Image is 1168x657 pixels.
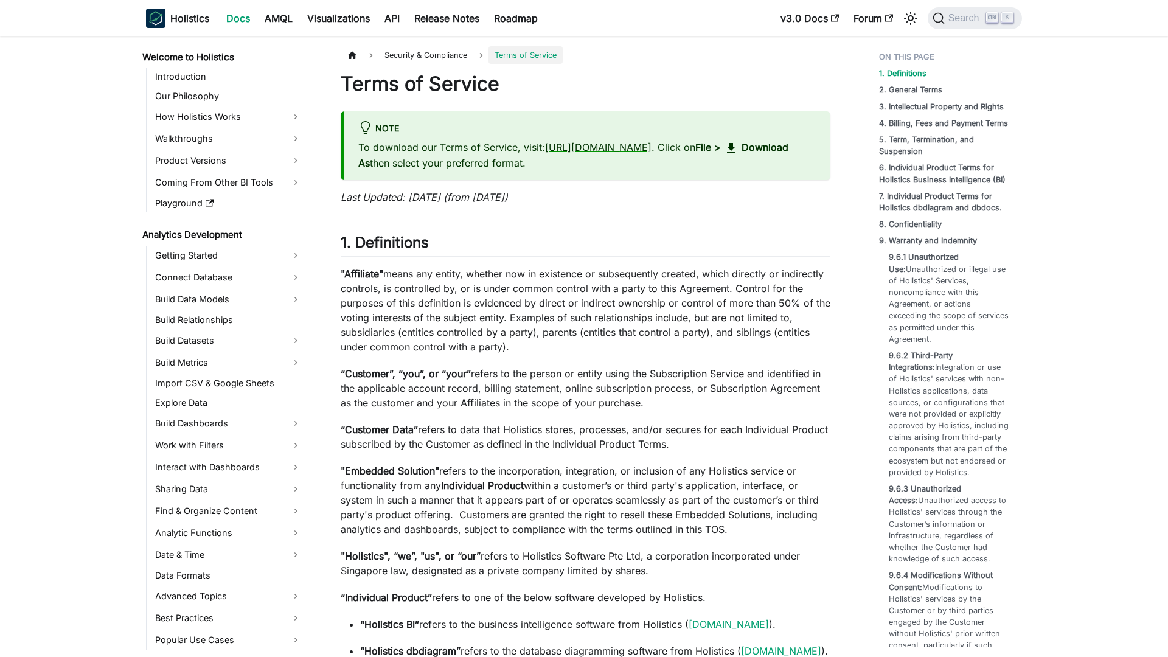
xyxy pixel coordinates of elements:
[151,268,305,287] a: Connect Database
[151,501,305,521] a: Find & Organize Content
[151,457,305,477] a: Interact with Dashboards
[901,9,920,28] button: Switch between dark and light mode (currently light mode)
[151,129,305,148] a: Walkthroughs
[151,173,305,192] a: Coming From Other BI Tools
[146,9,209,28] a: HolisticsHolistics
[889,350,1010,478] a: 9.6.2 Third-Party Integrations:Integration or use of Holistics' services with non-Holistics appli...
[358,121,816,137] div: Note
[879,135,974,156] strong: 5. Term, Termination, and Suspension
[341,423,418,436] strong: “Customer Data”
[134,36,316,657] nav: Docs sidebar
[879,162,1015,185] a: 6. Individual Product Terms for Holistics Business Intelligence (BI)
[139,49,305,66] a: Welcome to Holistics
[151,375,305,392] a: Import CSV & Google Sheets
[151,195,305,212] a: Playground
[773,9,846,28] a: v3.0 Docs
[151,567,305,584] a: Data Formats
[879,119,1008,128] strong: 4. Billing, Fees and Payment Terms
[889,483,1010,565] a: 9.6.3 Unauthorized Access:Unauthorized access to Holistics' services through the Customer’s infor...
[341,422,830,451] p: refers to data that Holistics stores, processes, and/or secures for each Individual Product subsc...
[151,545,305,565] a: Date & Time
[341,465,439,477] strong: "Embedded Solution"
[879,117,1008,129] a: 4. Billing, Fees and Payment Terms
[151,414,305,433] a: Build Dashboards
[889,251,1010,345] a: 9.6.1 Unauthorized Use:Unauthorized or illegal use of Holistics' Services, noncompliance with thi...
[488,46,563,64] span: Terms of Service
[1001,12,1013,23] kbd: K
[341,591,432,603] strong: “Individual Product”
[407,9,487,28] a: Release Notes
[341,234,429,251] strong: 1. Definitions
[689,618,769,630] a: [DOMAIN_NAME]
[341,191,508,203] em: Last Updated: [DATE] (from [DATE])
[879,69,926,78] strong: 1. Definitions
[879,190,1015,214] a: 7. Individual Product Terms for Holistics dbdiagram and dbdocs.
[945,13,987,24] span: Search
[358,140,816,170] p: To download our Terms of Service, visit: . Click on then select your preferred format.
[219,9,257,28] a: Docs
[889,252,959,273] strong: 9.6.1 Unauthorized Use:
[879,192,1002,212] strong: 7. Individual Product Terms for Holistics dbdiagram and dbdocs.
[300,9,377,28] a: Visualizations
[341,268,383,280] strong: "Affiliate"
[151,151,305,170] a: Product Versions
[378,46,473,64] span: Security & Compliance
[889,484,961,505] strong: 9.6.3 Unauthorized Access:
[879,235,977,246] a: 9. Warranty and Indemnity
[695,141,721,153] strong: File >
[879,68,926,79] a: 1. Definitions
[341,367,471,380] strong: “Customer”, “you”, or “your”
[151,523,305,543] a: Analytic Functions
[879,101,1004,113] a: 3. Intellectual Property and Rights
[341,590,830,605] p: refers to one of the below software developed by Holistics.
[257,9,300,28] a: AMQL
[341,72,830,96] h1: Terms of Service
[879,163,1006,184] strong: 6. Individual Product Terms for Holistics Business Intelligence (BI)
[151,68,305,85] a: Introduction
[879,84,942,96] a: 2. General Terms
[151,88,305,105] a: Our Philosophy
[151,331,305,350] a: Build Datasets
[360,645,461,657] strong: “Holistics dbdiagram”
[879,102,1004,111] strong: 3. Intellectual Property and Rights
[879,218,942,230] a: 8. Confidentiality
[139,226,305,243] a: Analytics Development
[341,266,830,354] p: means any entity, whether now in existence or subsequently created, which directly or indirectly ...
[151,290,305,309] a: Build Data Models
[889,351,953,372] strong: 9.6.2 Third-Party Integrations:
[341,550,481,562] strong: "Holistics", “we”, "us", or “our”
[879,220,942,229] strong: 8. Confidentiality
[741,645,821,657] a: [DOMAIN_NAME]
[151,586,305,606] a: Advanced Topics
[358,141,788,169] strong: Download As
[170,11,209,26] b: Holistics
[879,85,942,94] strong: 2. General Terms
[151,353,305,372] a: Build Metrics
[341,549,830,578] p: refers to Holistics Software Pte Ltd, a corporation incorporated under Singapore law, designated ...
[151,246,305,265] a: Getting Started
[889,571,993,591] strong: 9.6.4 Modifications Without Consent:
[360,617,830,631] p: refers to the business intelligence software from Holistics ( ).
[879,134,1015,157] a: 5. Term, Termination, and Suspension
[341,46,830,64] nav: Breadcrumbs
[928,7,1022,29] button: Search (Ctrl+K)
[146,9,165,28] img: Holistics
[151,479,305,499] a: Sharing Data
[487,9,545,28] a: Roadmap
[151,394,305,411] a: Explore Data
[151,630,305,650] a: Popular Use Cases
[151,436,305,455] a: Work with Filters
[545,141,652,153] a: [URL][DOMAIN_NAME]
[377,9,407,28] a: API
[724,141,739,156] span: download
[879,236,977,245] strong: 9. Warranty and Indemnity
[151,107,305,127] a: How Holistics Works
[341,464,830,537] p: refers to the incorporation, integration, or inclusion of any Holistics service or functionality ...
[360,618,419,630] strong: “Holistics BI”
[151,608,305,628] a: Best Practices
[341,366,830,410] p: refers to the person or entity using the Subscription Service and identified in the applicable ac...
[846,9,900,28] a: Forum
[151,311,305,328] a: Build Relationships
[341,46,364,64] a: Home page
[441,479,524,492] strong: Individual Product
